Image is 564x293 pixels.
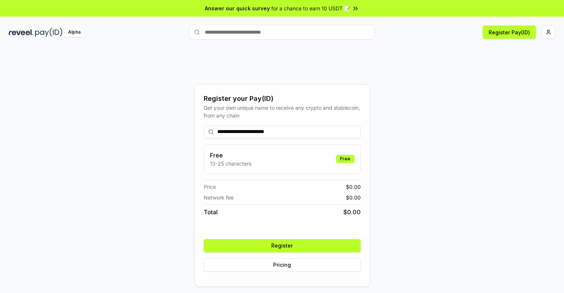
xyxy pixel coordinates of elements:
[346,183,361,191] span: $ 0.00
[204,194,234,201] span: Network fee
[343,208,361,217] span: $ 0.00
[9,28,34,37] img: reveel_dark
[204,239,361,252] button: Register
[204,93,361,104] div: Register your Pay(ID)
[204,208,218,217] span: Total
[210,151,251,160] h3: Free
[205,4,270,12] span: Answer our quick survey
[483,25,536,39] button: Register Pay(ID)
[336,155,354,163] div: Free
[271,4,350,12] span: for a chance to earn 10 USDT 📝
[204,258,361,272] button: Pricing
[210,160,251,167] p: 13-25 characters
[346,194,361,201] span: $ 0.00
[64,28,85,37] div: Alpha
[35,28,62,37] img: pay_id
[204,104,361,119] div: Get your own unique name to receive any crypto and stablecoin, from any chain
[204,183,216,191] span: Price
